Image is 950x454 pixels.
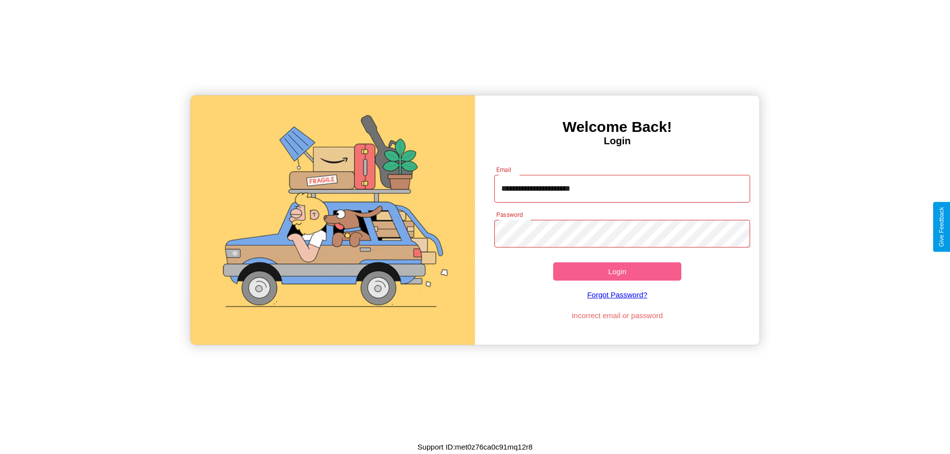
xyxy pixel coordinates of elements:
h3: Welcome Back! [475,119,760,135]
p: Incorrect email or password [489,309,746,322]
label: Email [496,165,512,174]
label: Password [496,210,522,219]
div: Give Feedback [938,207,945,247]
a: Forgot Password? [489,281,746,309]
button: Login [553,262,681,281]
p: Support ID: met0z76ca0c91mq12r8 [418,440,533,454]
img: gif [190,95,475,345]
h4: Login [475,135,760,147]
